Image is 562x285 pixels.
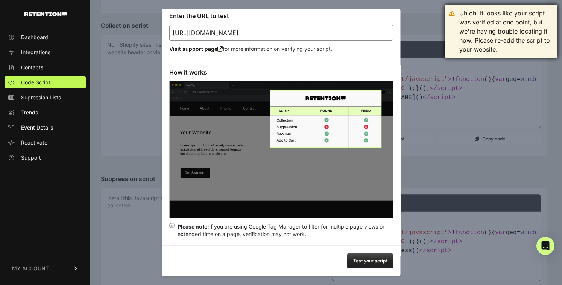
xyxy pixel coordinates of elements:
[21,64,43,71] span: Contacts
[5,46,86,58] a: Integrations
[169,68,393,77] h3: How it works
[12,265,49,272] span: MY ACCOUNT
[178,223,209,230] strong: Please note:
[21,94,61,101] span: Supression Lists
[5,257,86,280] a: MY ACCOUNT
[21,79,50,86] span: Code Script
[169,25,393,41] input: https://www.acme.com/
[5,152,86,164] a: Support
[24,12,67,16] img: Retention.com
[169,81,393,218] img: verify script installation
[169,12,229,20] label: Enter the URL to test
[178,223,393,238] div: If you are using Google Tag Manager to filter for multiple page views or extended time on a page,...
[21,49,50,56] span: Integrations
[21,34,48,41] span: Dashboard
[21,109,38,116] span: Trends
[21,154,41,162] span: Support
[5,61,86,73] a: Contacts
[5,107,86,119] a: Trends
[169,46,223,52] a: Visit support page
[5,91,86,104] a: Supression Lists
[536,237,554,255] div: Open Intercom Messenger
[169,45,393,53] p: for more information on verifying your script.
[5,76,86,88] a: Code Script
[347,253,393,268] button: Test your script
[5,137,86,149] a: Reactivate
[21,124,53,131] span: Event Details
[21,139,47,146] span: Reactivate
[459,9,553,54] div: Uh oh! It looks like your script was verified at one point, but we're having trouble locating it ...
[5,122,86,134] a: Event Details
[5,31,86,43] a: Dashboard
